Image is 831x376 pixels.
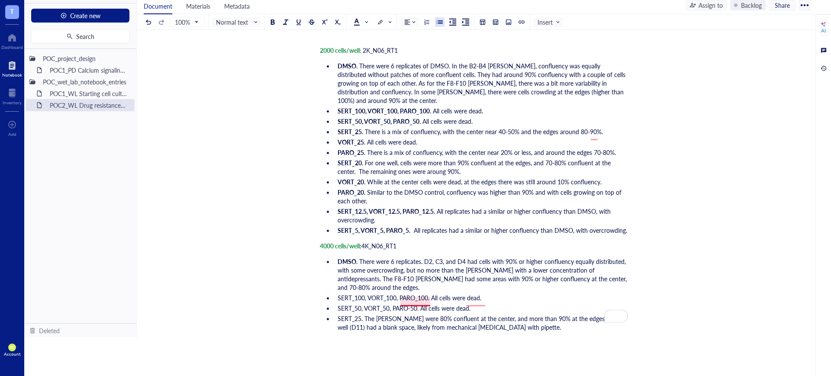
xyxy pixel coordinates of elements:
[338,293,481,302] span: SERT_100, VORT_100, PARO_100. All cells were dead.
[338,177,364,186] span: VORT_20
[775,1,790,9] span: Share
[338,314,621,331] span: SERT_25. The [PERSON_NAME] were 80% confluent at the center, and more than 90% at the edges. One ...
[224,2,250,10] span: Metadata
[338,257,356,266] span: DMSO
[46,64,131,76] div: POC1_PD Calcium signaling screen of N06A library
[1,45,23,50] div: Dashboard
[175,18,198,26] span: 100%
[338,207,434,215] span: SERT_12.5, VORT_12.5, PARO_12.5
[31,9,129,22] button: Create new
[362,127,603,136] span: . There is a mix of confluency, with the center near 40-50% and the edges around 80-90%.
[538,18,560,26] span: Insert
[144,2,172,10] span: Document
[338,207,612,224] span: . All replicates had a similar or higher confluency than DMSO, with overcrowding.
[10,6,14,16] span: T
[419,117,473,125] span: . All cells were dead.
[699,0,723,10] div: Assign to
[186,2,210,10] span: Materials
[363,46,398,55] span: 2K_N06_RT1
[46,87,131,100] div: POC1_WL Starting cell culture protocol
[338,106,430,115] span: SERT_100, VORT_100, PARO_100
[3,100,22,105] div: Inventory
[338,188,623,205] span: . Similar to the DMSO control, confluency was higher than 90% and with cells growing on top of ea...
[4,351,21,357] div: Account
[821,27,826,34] div: AI
[338,138,364,146] span: VORT_25
[338,61,356,70] span: DMSO
[338,304,470,312] span: SERT_50, VORT_50, PARO-50. All cells were dead.
[430,106,483,115] span: . All cells were dead.
[338,61,627,105] span: . There were 6 replicates of DMSO. In the B2-B4 [PERSON_NAME], confluency was equally distributed...
[338,117,419,125] span: SERT_50, VORT_50, PARO_50
[338,148,364,157] span: PARO_25
[364,138,417,146] span: . All cells were dead.
[320,46,361,55] span: 2000 cells/well:
[46,99,131,111] div: POC2_WL Drug resistance assay on N06A library
[3,86,22,105] a: Inventory
[31,29,129,43] button: Search
[364,148,616,157] span: . There is a mix of confluency, with the center near 20% or less, and around the edges 70-80%.
[338,158,362,167] span: SERT_20
[338,226,409,235] span: SERT_5, VORT_5, PARO_5
[409,226,627,235] span: . All replicates had a similar or higher confluency than DMSO, with overcrowding.
[338,257,628,292] span: . There were 6 replicates. D2, C3, and D4 had cells with 90% or higher confluency equally distrib...
[364,177,602,186] span: . While at the center cells were dead, at the edges there was still around 10% confluency.
[8,132,16,137] div: Add
[2,72,22,77] div: Notebook
[361,241,396,250] span: 4K_N06_RT1
[39,76,131,88] div: POC_wet_lab_notebook_entries
[338,158,612,176] span: . For one well, cells were more than 90% confluent at the edges, and 70-80% confluent at the cent...
[76,33,94,40] span: Search
[2,58,22,77] a: Notebook
[1,31,23,50] a: Dashboard
[39,52,131,64] div: POC_project_design
[216,18,258,26] span: Normal text
[70,12,100,19] span: Create new
[360,241,361,250] span: :
[338,188,364,196] span: PARO_20
[741,0,762,10] div: Backlog
[320,241,360,250] span: 4000 cells/well
[39,326,60,335] div: Deleted
[338,127,362,136] span: SERT_25
[10,346,14,350] span: PO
